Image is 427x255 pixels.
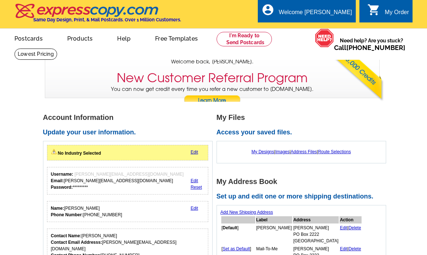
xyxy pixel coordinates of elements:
[291,149,317,154] a: Address Files
[256,216,293,223] th: Label
[51,172,73,177] strong: Username:
[293,216,339,223] th: Address
[51,206,64,211] strong: Name:
[346,44,405,51] a: [PHONE_NUMBER]
[340,216,362,223] th: Action
[217,129,390,137] h2: Access your saved files.
[51,149,57,155] img: warningIcon.png
[51,178,64,183] strong: Email:
[191,206,198,211] a: Edit
[223,246,250,251] a: Set as Default
[367,8,409,17] a: shopping_cart My Order
[340,225,347,230] a: Edit
[56,29,104,46] a: Products
[51,205,122,218] div: [PERSON_NAME] [PHONE_NUMBER]
[223,225,238,230] b: Default
[117,71,308,85] h3: New Customer Referral Program
[51,212,83,217] strong: Phone Number:
[217,114,390,121] h1: My Files
[184,95,241,106] a: Learn More
[47,167,209,195] div: Your login information.
[221,210,273,215] a: Add New Shipping Address
[144,29,209,46] a: Free Templates
[51,171,184,191] div: [PERSON_NAME][EMAIL_ADDRESS][DOMAIN_NAME] *********
[33,17,181,22] h4: Same Day Design, Print, & Mail Postcards. Over 1 Million Customers.
[191,185,202,190] a: Reset
[325,232,427,255] iframe: LiveChat chat widget
[191,150,198,155] a: Edit
[279,9,352,19] div: Welcome [PERSON_NAME]
[51,233,82,238] strong: Contact Name:
[217,178,390,185] h1: My Address Book
[171,58,253,66] span: Welcome back, [PERSON_NAME].
[385,9,409,19] div: My Order
[252,149,274,154] a: My Designs
[45,85,379,106] p: You can now get credit every time you refer a new customer to [DOMAIN_NAME].
[43,114,217,121] h1: Account Information
[334,37,409,51] span: Need help? Are you stuck?
[191,178,198,183] a: Edit
[74,172,184,177] span: [PERSON_NAME][EMAIL_ADDRESS][DOMAIN_NAME]
[275,149,289,154] a: Images
[334,44,405,51] span: Call
[293,224,339,244] td: [PERSON_NAME] PO Box 2222 [GEOGRAPHIC_DATA]
[221,224,255,244] td: [ ]
[51,185,73,190] strong: Password:
[51,240,102,245] strong: Contact Email Addresss:
[340,224,362,244] td: |
[315,29,334,47] img: help
[318,149,351,154] a: Route Selections
[106,29,142,46] a: Help
[14,9,181,22] a: Same Day Design, Print, & Mail Postcards. Over 1 Million Customers.
[367,3,380,16] i: shopping_cart
[261,3,274,16] i: account_circle
[43,129,217,137] h2: Update your user information.
[58,151,101,156] strong: No Industry Selected
[3,29,54,46] a: Postcards
[349,225,361,230] a: Delete
[217,193,390,201] h2: Set up and edit one or more shipping destinations.
[47,201,209,222] div: Your personal details.
[221,145,382,159] div: | | |
[256,224,293,244] td: [PERSON_NAME]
